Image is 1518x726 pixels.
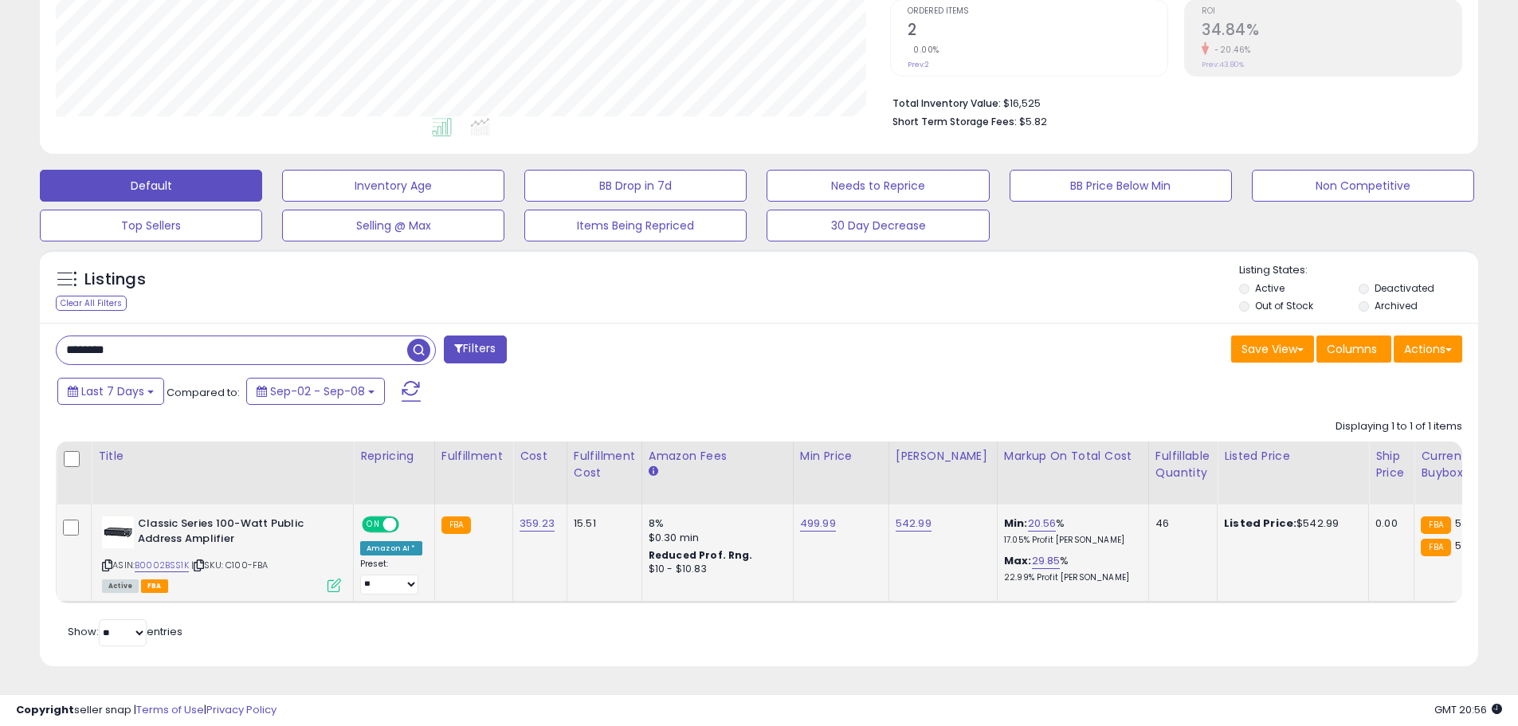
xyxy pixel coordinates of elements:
span: Columns [1327,341,1377,357]
div: Displaying 1 to 1 of 1 items [1336,419,1462,434]
b: Total Inventory Value: [892,96,1001,110]
b: Max: [1004,553,1032,568]
span: ON [363,518,383,532]
span: All listings currently available for purchase on Amazon [102,579,139,593]
p: 17.05% Profit [PERSON_NAME] [1004,535,1136,546]
div: Fulfillable Quantity [1155,448,1210,481]
span: | SKU: C100-FBA [191,559,269,571]
button: Non Competitive [1252,170,1474,202]
h2: 34.84% [1202,21,1461,42]
div: 15.51 [574,516,630,531]
span: Compared to: [167,385,240,400]
div: Current Buybox Price [1421,448,1503,481]
span: 542.99 [1455,538,1491,553]
div: 0.00 [1375,516,1402,531]
small: Amazon Fees. [649,465,658,479]
div: Fulfillment Cost [574,448,635,481]
th: The percentage added to the cost of goods (COGS) that forms the calculator for Min & Max prices. [997,441,1148,504]
div: seller snap | | [16,703,277,718]
p: Listing States: [1239,263,1478,278]
a: 542.99 [896,516,932,532]
small: Prev: 2 [908,60,929,69]
b: Short Term Storage Fees: [892,115,1017,128]
span: Show: entries [68,624,182,639]
div: 8% [649,516,781,531]
button: Filters [444,336,506,363]
b: Min: [1004,516,1028,531]
li: $16,525 [892,92,1450,112]
button: Save View [1231,336,1314,363]
h5: Listings [84,269,146,291]
div: % [1004,516,1136,546]
a: Privacy Policy [206,702,277,717]
div: Fulfillment [441,448,506,465]
button: Sep-02 - Sep-08 [246,378,385,405]
span: Last 7 Days [81,383,144,399]
div: % [1004,554,1136,583]
a: B0002BSS1K [135,559,189,572]
small: FBA [441,516,471,534]
a: 499.99 [800,516,836,532]
div: ASIN: [102,516,341,591]
span: $5.82 [1019,114,1047,129]
span: 532.38 [1455,516,1490,531]
a: 29.85 [1032,553,1061,569]
button: Last 7 Days [57,378,164,405]
button: Inventory Age [282,170,504,202]
span: FBA [141,579,168,593]
div: Preset: [360,559,422,595]
span: OFF [397,518,422,532]
span: Ordered Items [908,7,1167,16]
div: Repricing [360,448,428,465]
label: Active [1255,281,1285,295]
button: BB Drop in 7d [524,170,747,202]
small: Prev: 43.80% [1202,60,1244,69]
a: 20.56 [1028,516,1057,532]
div: Amazon AI * [360,541,422,555]
div: [PERSON_NAME] [896,448,990,465]
div: Min Price [800,448,882,465]
div: $0.30 min [649,531,781,545]
button: BB Price Below Min [1010,170,1232,202]
button: 30 Day Decrease [767,210,989,241]
div: Cost [520,448,560,465]
label: Archived [1375,299,1418,312]
div: $10 - $10.83 [649,563,781,576]
button: Needs to Reprice [767,170,989,202]
button: Items Being Repriced [524,210,747,241]
small: 0.00% [908,44,939,56]
button: Actions [1394,336,1462,363]
span: Sep-02 - Sep-08 [270,383,365,399]
button: Top Sellers [40,210,262,241]
div: Ship Price [1375,448,1407,481]
b: Listed Price: [1224,516,1296,531]
label: Out of Stock [1255,299,1313,312]
div: Clear All Filters [56,296,127,311]
h2: 2 [908,21,1167,42]
small: FBA [1421,516,1450,534]
div: $542.99 [1224,516,1356,531]
span: ROI [1202,7,1461,16]
p: 22.99% Profit [PERSON_NAME] [1004,572,1136,583]
label: Deactivated [1375,281,1434,295]
button: Default [40,170,262,202]
button: Selling @ Max [282,210,504,241]
span: 2025-09-16 20:56 GMT [1434,702,1502,717]
div: Amazon Fees [649,448,786,465]
div: Listed Price [1224,448,1362,465]
div: 46 [1155,516,1205,531]
b: Classic Series 100-Watt Public Address Amplifier [138,516,331,550]
a: Terms of Use [136,702,204,717]
b: Reduced Prof. Rng. [649,548,753,562]
a: 359.23 [520,516,555,532]
small: -20.46% [1209,44,1251,56]
div: Title [98,448,347,465]
div: Markup on Total Cost [1004,448,1142,465]
img: 31PtN0r8z5S._SL40_.jpg [102,516,134,548]
small: FBA [1421,539,1450,556]
button: Columns [1316,336,1391,363]
strong: Copyright [16,702,74,717]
